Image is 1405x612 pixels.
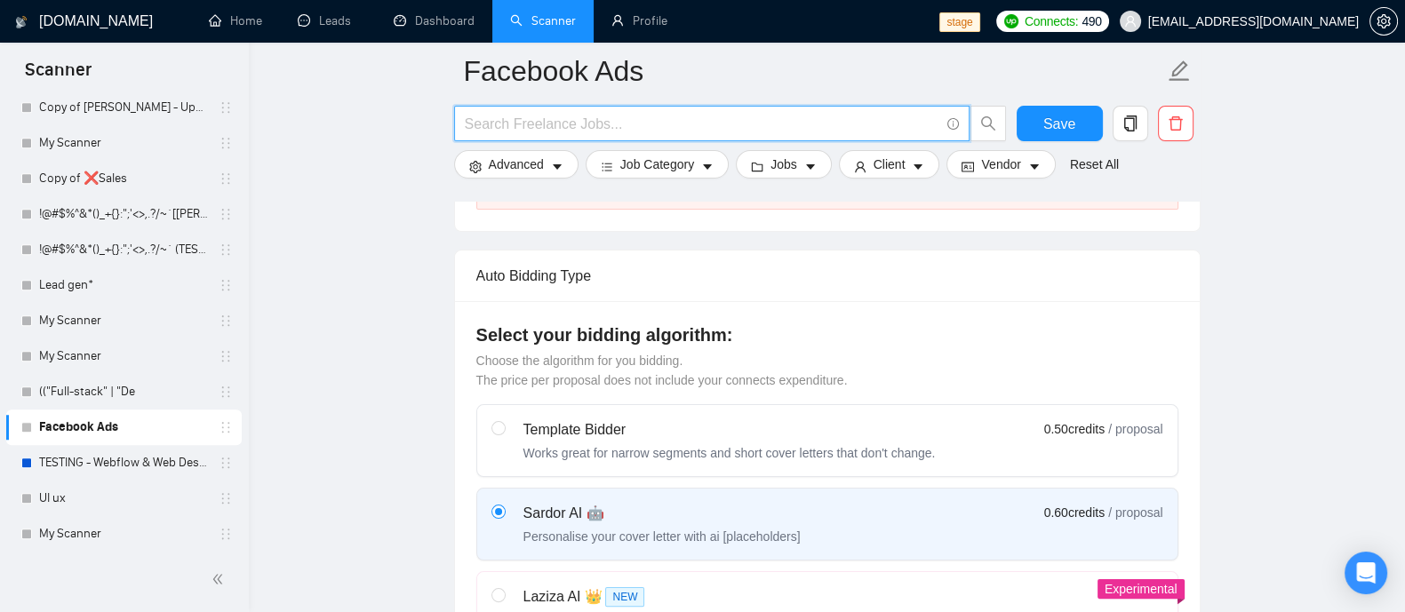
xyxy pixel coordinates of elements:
span: user [1124,15,1137,28]
img: logo [15,8,28,36]
div: Open Intercom Messenger [1345,552,1387,594]
span: double-left [212,570,229,588]
span: setting [1370,14,1397,28]
button: copy [1113,106,1148,141]
span: / proposal [1108,504,1162,521]
span: holder [219,491,233,505]
button: barsJob Categorycaret-down [586,150,729,179]
span: bars [601,160,613,173]
a: UI ux [39,481,208,516]
a: messageLeads [298,13,358,28]
img: upwork-logo.png [1004,14,1018,28]
span: holder [219,171,233,186]
button: search [970,106,1006,141]
span: info-circle [947,118,959,130]
button: setting [1369,7,1398,36]
a: My Scanner [39,125,208,161]
span: 490 [1082,12,1101,31]
span: holder [219,100,233,115]
span: delete [1159,115,1193,131]
button: userClientcaret-down [839,150,940,179]
span: holder [219,136,233,150]
input: Scanner name... [464,49,1164,93]
span: holder [219,207,233,221]
div: Template Bidder [523,419,936,441]
span: caret-down [551,160,563,173]
a: Reset All [1070,155,1119,174]
span: Job Category [620,155,694,174]
span: Connects: [1025,12,1078,31]
span: idcard [962,160,974,173]
span: folder [751,160,763,173]
span: NEW [605,587,644,607]
span: holder [219,385,233,399]
a: !@#$%^&*()_+{}:";'<>,.?/~`[[PERSON_NAME]] [PERSON_NAME] - Upwork Bidder [39,196,208,232]
a: Lead gen* [39,267,208,303]
span: edit [1168,60,1191,83]
span: holder [219,527,233,541]
span: holder [219,456,233,470]
a: My Scanner [39,303,208,338]
span: Vendor [981,155,1020,174]
a: My Scanner [39,338,208,374]
input: Search Freelance Jobs... [465,113,939,135]
div: Sardor AI 🤖 [523,503,801,524]
span: Advanced [489,155,544,174]
span: caret-down [804,160,817,173]
span: Choose the algorithm for you bidding. The price per proposal does not include your connects expen... [476,354,848,387]
span: 👑 [584,586,602,608]
span: user [854,160,866,173]
span: holder [219,278,233,292]
span: stage [939,12,979,32]
a: Facebook Ads [39,409,208,445]
a: TESTING - Webflow & Web Designer [39,445,208,481]
button: settingAdvancedcaret-down [454,150,579,179]
a: searchScanner [510,13,576,28]
button: Save [1017,106,1103,141]
span: holder [219,420,233,434]
span: caret-down [701,160,714,173]
span: Experimental [1105,582,1177,596]
a: userProfile [611,13,667,28]
span: Client [874,155,906,174]
span: Save [1043,113,1075,135]
span: search [971,115,1005,131]
a: dashboardDashboard [394,13,475,28]
button: delete [1158,106,1193,141]
div: Personalise your cover letter with ai [placeholders] [523,528,801,545]
span: caret-down [1028,160,1041,173]
span: caret-down [912,160,924,173]
span: setting [469,160,482,173]
div: Auto Bidding Type [476,250,1178,301]
a: Copy of ❌Sales [39,161,208,196]
div: Works great for narrow segments and short cover letters that don't change. [523,444,936,462]
span: 0.60 credits [1044,503,1105,522]
a: My Scanner [39,516,208,552]
span: Jobs [770,155,797,174]
a: (("Full-stack" | "De [39,374,208,409]
span: holder [219,242,233,257]
span: holder [219,314,233,328]
span: Scanner [11,57,106,94]
a: homeHome [209,13,262,28]
button: folderJobscaret-down [736,150,832,179]
span: holder [219,349,233,363]
h4: Select your bidding algorithm: [476,322,1178,347]
a: !@#$%^&*()_+{}:";'<>,.?/~` (TEST Meta Job) [Laziza] [PERSON_NAME] - Lead [39,232,208,267]
span: copy [1114,115,1147,131]
div: Laziza AI [523,586,968,608]
a: Copy of [PERSON_NAME] - Upwork Bidder [39,90,208,125]
span: 0.50 credits [1044,419,1105,439]
a: setting [1369,14,1398,28]
button: idcardVendorcaret-down [946,150,1055,179]
span: / proposal [1108,420,1162,438]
